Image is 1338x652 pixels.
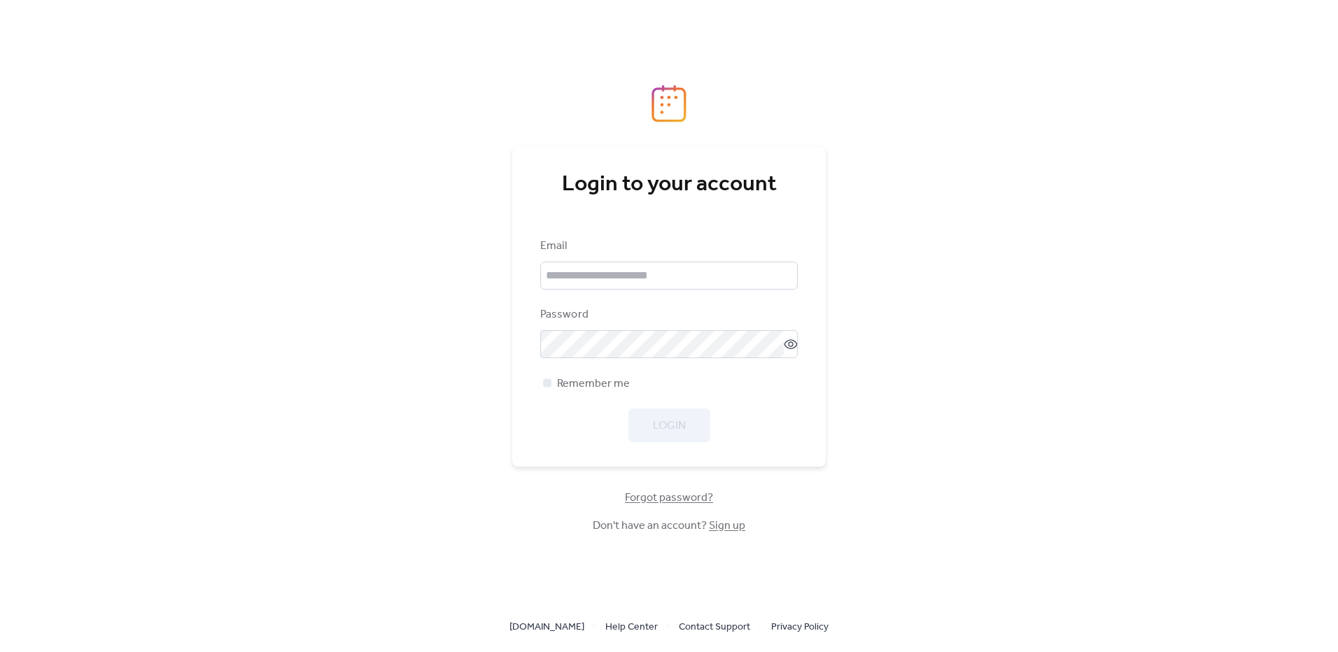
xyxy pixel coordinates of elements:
a: Help Center [605,618,658,635]
span: [DOMAIN_NAME] [509,619,584,636]
div: Email [540,238,795,255]
div: Password [540,306,795,323]
a: [DOMAIN_NAME] [509,618,584,635]
img: logo [652,85,686,122]
a: Privacy Policy [771,618,829,635]
span: Privacy Policy [771,619,829,636]
div: Login to your account [540,171,798,199]
span: Forgot password? [625,490,713,506]
a: Sign up [709,515,745,537]
span: Don't have an account? [593,518,745,534]
span: Remember me [557,376,630,392]
span: Help Center [605,619,658,636]
a: Contact Support [679,618,750,635]
span: Contact Support [679,619,750,636]
a: Forgot password? [625,494,713,502]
